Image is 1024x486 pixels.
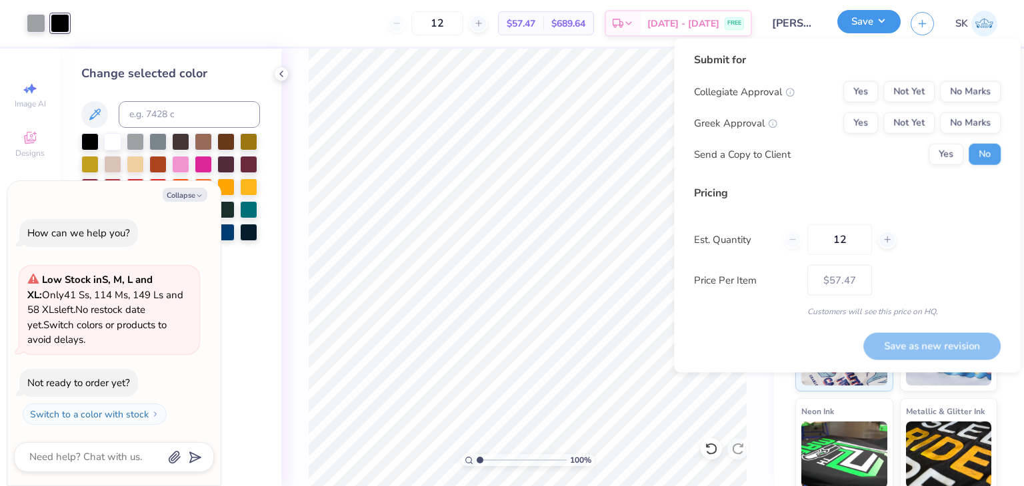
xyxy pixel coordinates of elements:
[27,376,130,389] div: Not ready to order yet?
[801,404,834,418] span: Neon Ink
[694,84,795,99] div: Collegiate Approval
[694,272,797,288] label: Price Per Item
[843,113,878,134] button: Yes
[727,19,741,28] span: FREE
[940,81,1001,103] button: No Marks
[694,185,1001,201] div: Pricing
[694,306,1001,318] div: Customers will see this price on HQ.
[906,404,985,418] span: Metallic & Glitter Ink
[940,113,1001,134] button: No Marks
[955,16,968,31] span: SK
[694,146,791,162] div: Send a Copy to Client
[955,11,997,37] a: SK
[883,113,935,134] button: Not Yet
[23,403,167,425] button: Switch to a color with stock
[883,81,935,103] button: Not Yet
[507,17,535,31] span: $57.47
[647,17,719,31] span: [DATE] - [DATE]
[81,65,260,83] div: Change selected color
[119,101,260,128] input: e.g. 7428 c
[15,148,45,158] span: Designs
[762,10,827,37] input: Untitled Design
[151,410,159,418] img: Switch to a color with stock
[27,303,145,332] span: No restock date yet.
[15,99,46,109] span: Image AI
[843,81,878,103] button: Yes
[551,17,585,31] span: $689.64
[411,11,463,35] input: – –
[27,273,153,302] strong: Low Stock in S, M, L and XL :
[694,115,777,130] div: Greek Approval
[969,144,1001,165] button: No
[27,273,183,346] span: Only 41 Ss, 114 Ms, 149 Ls and 58 XLs left. Switch colors or products to avoid delays.
[807,224,872,255] input: – –
[694,52,1001,68] div: Submit for
[971,11,997,37] img: Sophia Karamanoukian
[163,188,207,202] button: Collapse
[694,232,773,247] label: Est. Quantity
[570,454,591,466] span: 100 %
[27,226,130,240] div: How can we help you?
[837,10,901,33] button: Save
[929,144,963,165] button: Yes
